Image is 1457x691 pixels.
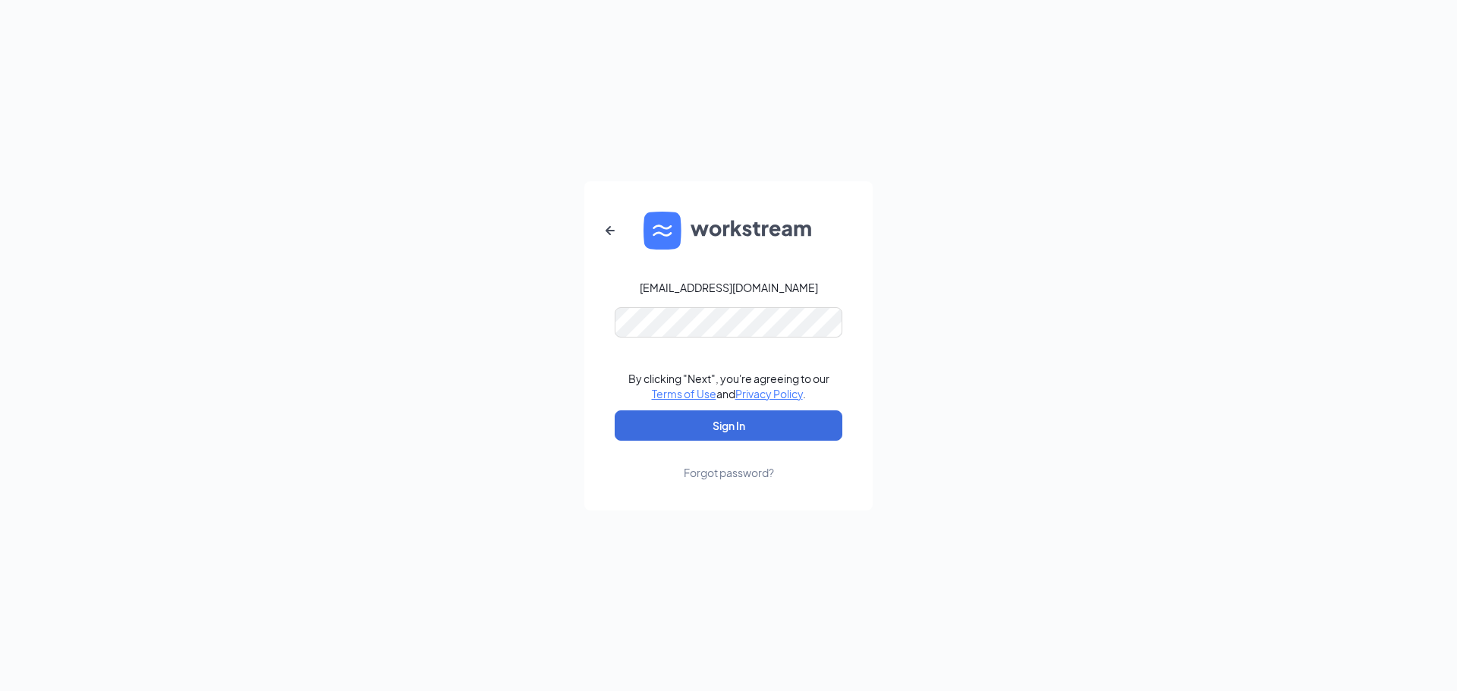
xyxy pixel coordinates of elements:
[615,410,842,441] button: Sign In
[644,212,813,250] img: WS logo and Workstream text
[592,212,628,249] button: ArrowLeftNew
[601,221,619,240] svg: ArrowLeftNew
[628,371,829,401] div: By clicking "Next", you're agreeing to our and .
[735,387,803,400] a: Privacy Policy
[640,280,818,295] div: [EMAIL_ADDRESS][DOMAIN_NAME]
[684,465,774,480] div: Forgot password?
[684,441,774,480] a: Forgot password?
[652,387,716,400] a: Terms of Use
